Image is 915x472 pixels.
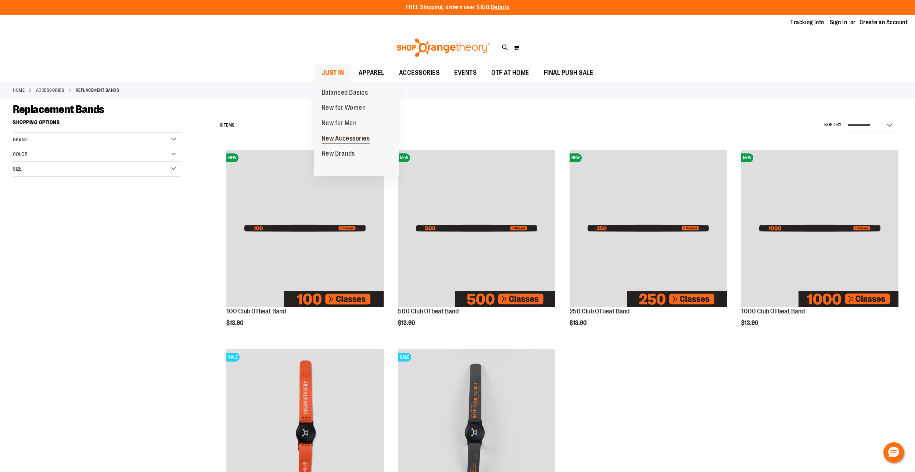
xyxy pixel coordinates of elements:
a: 500 Club OTbeat Band [398,308,459,315]
a: 250 Club OTbeat Band [570,308,629,315]
span: OTF AT HOME [491,65,529,81]
img: Shop Orangetheory [396,39,491,57]
a: Home [13,87,25,94]
span: $13.90 [398,320,416,326]
span: ACCESSORIES [399,65,440,81]
ul: JUST IN [314,81,399,177]
img: Image of 500 Club OTbeat Band [398,150,555,307]
span: $13.90 [741,320,759,326]
a: JUST IN [315,65,352,81]
a: ACCESSORIES [392,65,447,81]
span: JUST IN [322,65,344,81]
div: product [738,146,902,341]
span: Size [13,166,22,172]
span: New for Men [322,119,357,128]
img: Image of 250 Club OTbeat Band [570,150,727,307]
a: OTF AT HOME [484,65,537,81]
span: 6 [220,123,223,128]
span: Brand [13,137,28,142]
a: Create an Account [860,18,908,26]
span: $13.90 [570,320,588,326]
a: ACCESSORIES [36,87,65,94]
span: $13.90 [226,320,244,326]
span: NEW [226,153,238,162]
strong: Shopping Options [13,116,180,132]
a: New for Women [314,100,373,116]
span: SALE [398,353,411,362]
span: Replacement Bands [13,103,104,116]
span: EVENTS [454,65,477,81]
p: FREE Shipping, orders over $150. [406,3,509,12]
div: product [223,146,387,341]
span: APPAREL [359,65,384,81]
span: NEW [398,153,410,162]
strong: Replacement Bands [76,87,119,94]
a: EVENTS [447,65,484,81]
a: Image of 500 Club OTbeat BandNEW [398,150,555,308]
a: 1000 Club OTbeat Band [741,308,805,315]
a: Image of 1000 Club OTbeat BandNEW [741,150,898,308]
div: product [566,146,731,341]
a: APPAREL [351,65,392,81]
button: Hello, have a question? Let’s chat. [883,442,904,463]
span: NEW [741,153,753,162]
a: New for Men [314,116,364,131]
span: Balanced Basics [322,89,368,98]
a: Sign In [830,18,847,26]
a: 100 Club OTbeat Band [226,308,286,315]
a: New Accessories [314,131,377,146]
a: Image of 250 Club OTbeat BandNEW [570,150,727,308]
img: Image of 100 Club OTbeat Band [226,150,384,307]
h2: Items [220,120,235,131]
a: FINAL PUSH SALE [537,65,601,81]
span: SALE [226,353,240,362]
a: Balanced Basics [314,85,376,101]
a: New Brands [314,146,362,161]
span: New for Women [322,104,366,113]
a: Image of 100 Club OTbeat BandNEW [226,150,384,308]
span: NEW [570,153,582,162]
a: Tracking Info [790,18,824,26]
span: New Accessories [322,135,370,144]
span: Color [13,151,28,157]
div: product [394,146,559,341]
label: Sort By [824,122,842,128]
span: FINAL PUSH SALE [544,65,593,81]
img: Image of 1000 Club OTbeat Band [741,150,898,307]
span: New Brands [322,150,355,159]
a: Details [491,4,509,11]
